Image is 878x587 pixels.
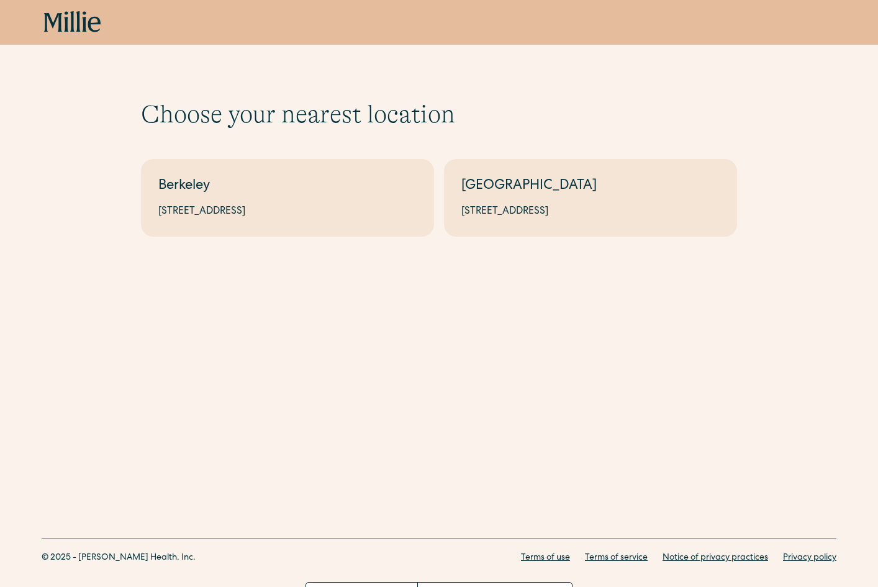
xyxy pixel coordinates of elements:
[42,552,196,565] div: © 2025 - [PERSON_NAME] Health, Inc.
[663,552,768,565] a: Notice of privacy practices
[44,11,101,34] a: home
[158,176,417,197] div: Berkeley
[585,552,648,565] a: Terms of service
[461,176,720,197] div: [GEOGRAPHIC_DATA]
[141,99,737,129] h1: Choose your nearest location
[141,159,434,237] a: Berkeley[STREET_ADDRESS]
[461,204,720,219] div: [STREET_ADDRESS]
[444,159,737,237] a: [GEOGRAPHIC_DATA][STREET_ADDRESS]
[158,204,417,219] div: [STREET_ADDRESS]
[783,552,836,565] a: Privacy policy
[521,552,570,565] a: Terms of use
